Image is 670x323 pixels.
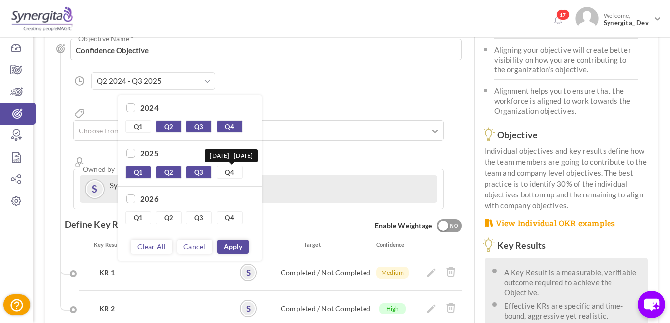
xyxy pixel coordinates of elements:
[70,39,462,60] textarea: Confidence Objective
[217,166,243,179] a: Q4
[11,6,73,31] img: Logo
[485,145,648,211] p: Individual objectives and key results define how the team members are going to contribute to the ...
[485,241,648,251] h3: Key Results
[186,166,212,179] a: Q3
[65,219,143,229] label: Define Key Results
[177,240,212,254] a: Cancel
[186,211,212,224] a: Q3
[56,44,65,53] i: Objective Name *
[504,299,641,321] li: Effective KRs are specific and time-bound, aggressive yet realistic.
[140,148,159,158] label: 2025
[550,13,566,29] a: Notifications
[73,156,86,169] i: Owner
[91,72,215,90] input: Select Period *
[125,166,151,179] a: Q1
[156,166,182,179] a: Q2
[599,7,653,32] span: Welcome,
[131,240,172,254] a: Clear All
[99,268,210,278] h4: KR 1
[375,219,461,233] span: Enable Weightage
[99,304,210,314] h4: KR 2
[638,291,665,318] button: chat-button
[241,265,256,280] a: S
[571,3,665,32] a: Photo Welcome,Synergita_ Dev
[125,120,151,133] a: Q1
[575,7,599,30] img: Photo
[494,39,638,80] li: Aligning your objective will create better visibility on how you are contributing to the organiza...
[156,211,182,224] a: Q2
[156,120,182,133] a: Q2
[494,80,638,121] li: Alignment helps you to ensure that the workforce is aligned to work towards the Organization obje...
[217,120,243,133] a: Q4
[281,268,370,278] label: Completed / Not Completed
[604,19,650,27] span: Synergita_ Dev
[86,240,235,250] div: Key Result
[376,267,408,279] span: Medium
[186,120,212,133] a: Q3
[379,303,406,314] span: High
[73,107,86,120] i: Tags
[140,103,159,113] label: 2024
[446,222,463,231] div: NO
[354,240,413,250] div: Confidence
[86,180,104,198] a: S
[261,240,354,250] div: Target
[205,149,258,162] div: [DATE] - [DATE]
[217,211,243,224] a: Q4
[125,211,151,224] a: Q1
[281,304,370,314] label: Completed / Not Completed
[485,218,615,229] a: View Individual OKR examples
[217,240,249,254] a: Apply
[504,265,641,297] li: A Key Result is a measurable, verifiable outcome required to achieve the Objective.
[556,9,570,20] span: 17
[241,301,256,316] a: S
[140,194,159,204] label: 2026
[110,181,161,190] label: Synergita_ Dev
[73,75,86,88] i: Duration
[485,130,648,140] h3: Objective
